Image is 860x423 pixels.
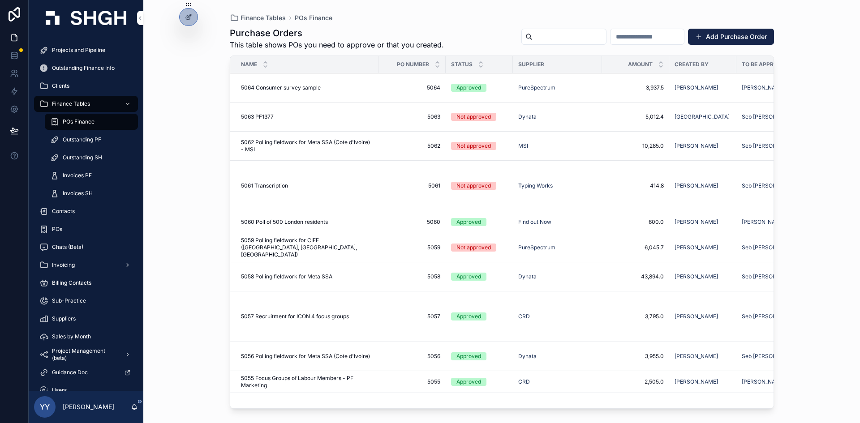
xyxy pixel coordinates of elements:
span: YY [40,402,50,412]
a: [PERSON_NAME] [742,378,798,385]
a: Typing Works [518,182,597,189]
a: 5061 Transcription [241,182,373,189]
a: [PERSON_NAME] [675,378,731,385]
span: Chats (Beta) [52,244,83,251]
a: Dynata [518,113,597,120]
span: Status [451,61,473,68]
a: CRD [518,313,530,320]
span: [PERSON_NAME] [675,182,718,189]
span: Dynata [518,353,537,360]
div: Not approved [456,244,491,252]
a: [PERSON_NAME] [675,142,718,150]
a: Not approved [451,182,507,190]
a: [PERSON_NAME] [675,84,731,91]
a: 5055 [384,378,440,385]
a: Approved [451,352,507,360]
span: Project Management (beta) [52,347,117,362]
a: [PERSON_NAME] [675,142,731,150]
span: [PERSON_NAME] [675,378,718,385]
a: Dynata [518,353,597,360]
a: 5059 [384,244,440,251]
a: Outstanding PF [45,132,138,148]
a: 5060 [384,218,440,226]
span: Seb [PERSON_NAME] [742,142,796,150]
a: 3,937.5 [607,84,664,91]
a: Project Management (beta) [34,346,138,363]
div: Approved [456,84,481,92]
a: Seb [PERSON_NAME] [742,273,798,280]
a: Seb [PERSON_NAME] [742,353,796,360]
a: 5062 Polling fieldwork for Meta SSA (Cote d'Ivoire) - MSI [241,139,373,153]
a: Projects and Pipeline [34,42,138,58]
a: Approved [451,312,507,320]
a: Finance Tables [34,96,138,112]
span: 5064 Consumer survey sample [241,84,321,91]
a: Clients [34,78,138,94]
a: [PERSON_NAME] [742,218,798,226]
a: MSI [518,142,528,150]
span: Seb [PERSON_NAME] [742,182,796,189]
a: Seb [PERSON_NAME] [742,244,798,251]
span: Projects and Pipeline [52,47,105,54]
a: Approved [451,84,507,92]
span: [PERSON_NAME] [675,313,718,320]
span: Sub-Practice [52,297,86,304]
a: 5061 [384,182,440,189]
a: Users [34,382,138,398]
a: 5060 Poll of 500 London residents [241,218,373,226]
span: [PERSON_NAME] [675,353,718,360]
a: POs Finance [295,13,332,22]
a: PureSpectrum [518,84,597,91]
a: 5,012.4 [607,113,664,120]
a: Approved [451,273,507,281]
span: Amount [628,61,653,68]
a: [GEOGRAPHIC_DATA] [675,113,730,120]
span: 5060 Poll of 500 London residents [241,218,328,226]
div: Approved [456,378,481,386]
span: Suppliers [52,315,76,322]
a: 5058 Polling fieldwork for Meta SSA [241,273,373,280]
span: 3,955.0 [607,353,664,360]
a: 5063 [384,113,440,120]
a: [PERSON_NAME] [675,244,731,251]
button: Add Purchase Order [688,29,774,45]
a: 6,045.7 [607,244,664,251]
a: Find out Now [518,218,597,226]
span: 5057 Recruitment for ICON 4 focus groups [241,313,349,320]
a: Not approved [451,142,507,150]
span: Contacts [52,208,75,215]
span: 5055 Focus Groups of Labour Members - PF Marketing [241,375,373,389]
a: Chats (Beta) [34,239,138,255]
a: [PERSON_NAME] [742,84,798,91]
div: Not approved [456,113,491,121]
div: Not approved [456,142,491,150]
a: Find out Now [518,218,551,226]
a: Seb [PERSON_NAME] [742,273,796,280]
a: 5064 Consumer survey sample [241,84,373,91]
span: [PERSON_NAME] [675,244,718,251]
a: Seb [PERSON_NAME] [742,142,798,150]
a: [PERSON_NAME] [675,273,731,280]
span: Name [241,61,257,68]
a: 43,894.0 [607,273,664,280]
a: Seb [PERSON_NAME] [742,313,796,320]
a: Not approved [451,113,507,121]
span: [PERSON_NAME] [742,218,785,226]
a: Outstanding Finance Info [34,60,138,76]
a: 5057 [384,313,440,320]
a: Dynata [518,273,597,280]
span: 600.0 [607,218,664,226]
a: Invoices PF [45,167,138,184]
span: 5061 Transcription [241,182,288,189]
a: 5056 [384,353,440,360]
a: MSI [518,142,597,150]
span: 5058 [384,273,440,280]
